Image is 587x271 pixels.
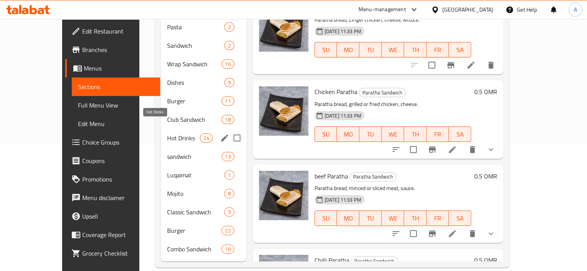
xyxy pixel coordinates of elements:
span: Wrap Sandwich [167,59,222,69]
button: edit [219,132,230,144]
div: items [222,226,234,235]
a: Edit Menu [72,114,160,133]
span: FR [430,213,446,224]
span: TH [407,44,423,56]
div: Paratha Sandwich [359,88,406,97]
button: sort-choices [387,140,405,159]
div: Burger11 [161,92,247,110]
span: TU [362,129,379,140]
span: Edit Restaurant [82,27,154,36]
span: Burger [167,226,222,235]
h6: 0.5 OMR [474,255,497,266]
button: FR [426,126,449,142]
a: Edit menu item [448,145,457,154]
a: Choice Groups [65,133,160,151]
svg: Show Choices [486,145,496,154]
span: Menus [84,64,154,73]
div: items [222,244,234,254]
button: FR [426,210,449,226]
span: SA [452,44,468,56]
a: Menus [65,59,160,77]
div: items [224,22,234,32]
span: Promotions [82,175,154,184]
p: Paratha bread, minced or sliced meat, sauce. [315,183,471,193]
button: delete [482,56,500,74]
div: items [224,207,234,217]
div: items [224,41,234,50]
div: Pasta2 [161,18,247,36]
span: Select to update [405,226,421,242]
a: Branches [65,40,160,59]
a: Upsell [65,207,160,226]
span: 2 [225,24,233,31]
div: Wrap Sandwich16 [161,55,247,73]
button: MO [337,42,359,57]
button: TH [404,42,426,57]
div: [GEOGRAPHIC_DATA] [442,5,493,14]
div: Club Sandwich [167,115,222,124]
div: items [224,189,234,198]
div: Luqaimat1 [161,166,247,184]
span: [DATE] 11:33 PM [321,28,364,35]
button: Branch-specific-item [423,140,442,159]
div: Mojito8 [161,184,247,203]
a: Edit menu item [466,61,475,70]
span: 18 [222,116,233,123]
button: WE [382,210,404,226]
div: Combo Sandwich16 [161,240,247,258]
span: SA [452,129,468,140]
div: Menu-management [359,5,406,14]
div: Pasta [167,22,225,32]
span: Branches [82,45,154,54]
span: TU [362,213,379,224]
span: MO [340,44,356,56]
svg: Show Choices [486,229,496,238]
span: 1 [225,172,233,179]
div: Classic Sandwich5 [161,203,247,221]
button: FR [426,42,449,57]
button: Branch-specific-item [423,224,442,243]
span: 2 [225,42,233,49]
a: Grocery Checklist [65,244,160,263]
div: sandwich13 [161,147,247,166]
span: Grocery Checklist [82,249,154,258]
span: WE [385,129,401,140]
button: sort-choices [387,224,405,243]
button: TU [359,210,382,226]
span: SA [452,213,468,224]
span: Select to update [405,141,421,158]
button: SU [315,126,337,142]
span: 5 [225,209,233,216]
button: TH [404,210,426,226]
span: sandwich [167,152,222,161]
div: items [222,152,234,161]
button: delete [463,140,482,159]
div: items [222,59,234,69]
span: Chicken Paratha [315,86,357,98]
a: Coverage Report [65,226,160,244]
span: 9 [225,79,233,86]
img: Zinger Paratha [259,2,308,52]
span: TH [407,213,423,224]
span: Combo Sandwich [167,244,222,254]
a: Edit Restaurant [65,22,160,40]
span: 8 [225,190,233,197]
span: Chilli Paratha [315,254,349,266]
span: MO [340,129,356,140]
button: TH [404,126,426,142]
span: Dishes [167,78,225,87]
div: Burger [167,96,222,106]
button: TU [359,42,382,57]
a: Edit menu item [448,229,457,238]
span: 22 [222,227,233,234]
span: Coupons [82,156,154,165]
button: SA [449,42,471,57]
div: items [224,78,234,87]
div: Dishes9 [161,73,247,92]
span: Mojito [167,189,225,198]
span: Sandwich [167,41,225,50]
h6: 0.5 OMR [474,86,497,97]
